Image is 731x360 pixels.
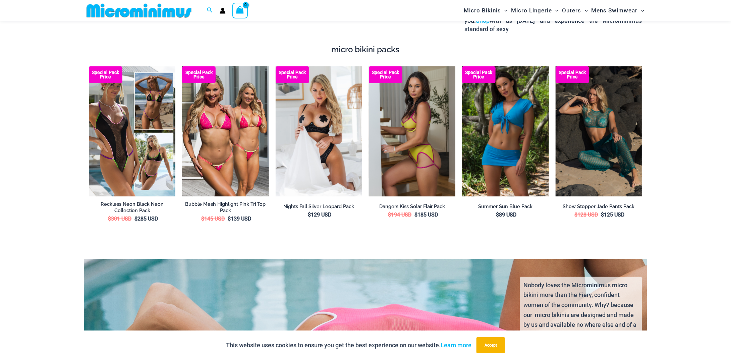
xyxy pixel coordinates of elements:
[511,2,552,19] span: Micro Lingerie
[228,216,231,222] span: $
[89,66,175,196] img: Collection Pack
[414,212,417,218] span: $
[388,212,411,218] bdi: 194 USD
[552,2,559,19] span: Menu Toggle
[182,66,269,196] img: Tri Top Pack F
[581,2,588,19] span: Menu Toggle
[575,212,578,218] span: $
[562,2,581,19] span: Outers
[369,66,455,196] a: Dangers kiss Solar Flair Pack Dangers Kiss Solar Flair 1060 Bra 6060 Thong 1760 Garter 03Dangers ...
[369,66,455,196] img: Dangers Kiss Solar Flair 1060 Bra 6060 Thong 1760 Garter 03
[638,2,644,19] span: Menu Toggle
[414,212,438,218] bdi: 185 USD
[462,70,496,79] b: Special Pack Price
[601,212,604,218] span: $
[201,216,225,222] bdi: 145 USD
[388,212,391,218] span: $
[590,2,646,19] a: Mens SwimwearMenu ToggleMenu Toggle
[592,2,638,19] span: Mens Swimwear
[89,66,175,196] a: Collection Pack Top BTop B
[89,201,175,214] a: Reckless Neon Black Neon Collection Pack
[182,66,269,196] a: Tri Top Pack F Tri Top Pack BTri Top Pack B
[575,212,598,218] bdi: 128 USD
[462,66,549,196] a: Summer Sun Blue 9116 Top 522 Skirt 14 Summer Sun Blue 9116 Top 522 Skirt 04Summer Sun Blue 9116 T...
[556,70,589,79] b: Special Pack Price
[84,3,194,18] img: MM SHOP LOGO FLAT
[501,2,508,19] span: Menu Toggle
[108,216,131,222] bdi: 301 USD
[496,212,499,218] span: $
[207,6,213,15] a: Search icon link
[464,2,501,19] span: Micro Bikinis
[201,216,204,222] span: $
[276,203,362,210] a: Nights Fall Silver Leopard Pack
[228,216,251,222] bdi: 139 USD
[232,3,248,18] a: View Shopping Cart, empty
[556,66,642,196] a: Show Stopper Jade 366 Top 5007 pants 08 Show Stopper Jade 366 Top 5007 pants 05Show Stopper Jade ...
[276,66,362,196] img: Nights Fall Silver Leopard 1036 Bra 6046 Thong 09v2
[89,70,122,79] b: Special Pack Price
[134,216,158,222] bdi: 285 USD
[561,2,590,19] a: OutersMenu ToggleMenu Toggle
[461,1,647,20] nav: Site Navigation
[276,66,362,196] a: Nights Fall Silver Leopard 1036 Bra 6046 Thong 09v2 Nights Fall Silver Leopard 1036 Bra 6046 Thon...
[182,70,216,79] b: Special Pack Price
[220,8,226,14] a: Account icon link
[556,66,642,196] img: Show Stopper Jade 366 Top 5007 pants 08
[89,45,642,55] h4: micro bikini packs
[462,203,549,210] a: Summer Sun Blue Pack
[509,2,560,19] a: Micro LingerieMenu ToggleMenu Toggle
[308,212,311,218] span: $
[601,212,625,218] bdi: 125 USD
[226,340,471,350] p: This website uses cookies to ensure you get the best experience on our website.
[441,342,471,349] a: Learn more
[556,203,642,210] a: Show Stopper Jade Pants Pack
[134,216,137,222] span: $
[276,70,309,79] b: Special Pack Price
[496,212,516,218] bdi: 89 USD
[369,203,455,210] a: Dangers Kiss Solar Flair Pack
[462,2,509,19] a: Micro BikinisMenu ToggleMenu Toggle
[369,70,402,79] b: Special Pack Price
[108,216,111,222] span: $
[462,66,549,196] img: Summer Sun Blue 9116 Top 522 Skirt 14
[182,201,269,214] a: Bubble Mesh Highlight Pink Tri Top Pack
[476,337,505,353] button: Accept
[308,212,331,218] bdi: 129 USD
